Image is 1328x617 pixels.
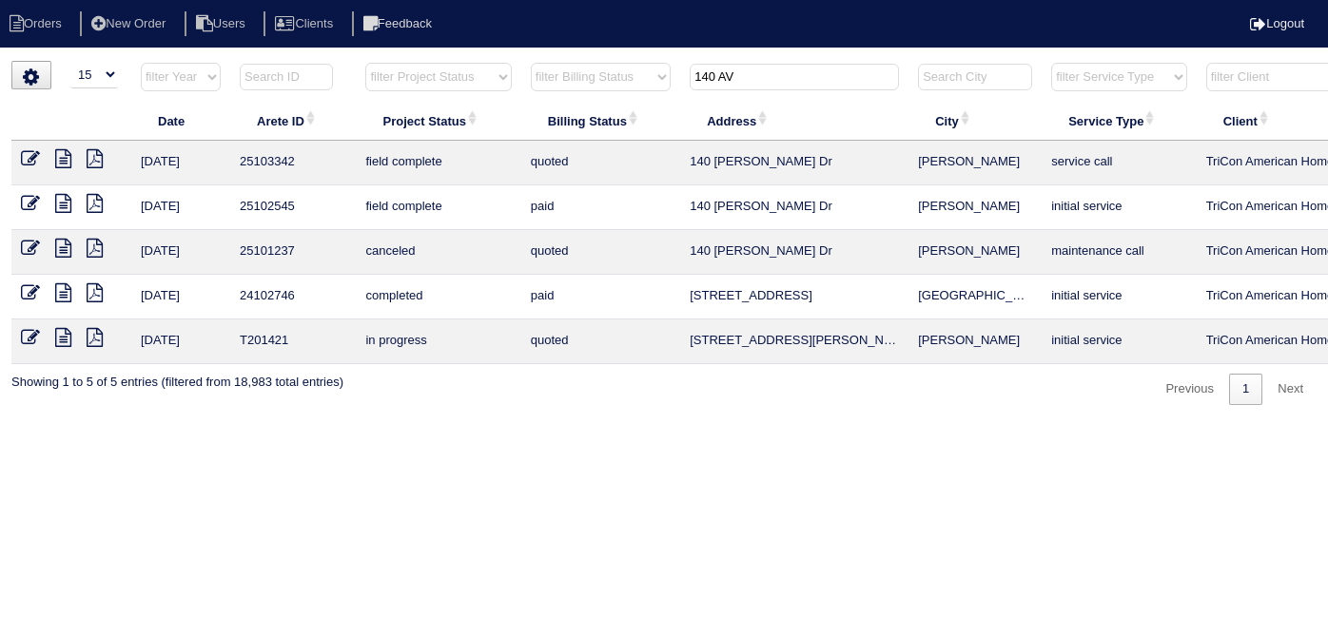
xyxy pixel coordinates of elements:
[230,185,356,230] td: 25102545
[185,11,261,37] li: Users
[131,101,230,141] th: Date
[680,101,908,141] th: Address: activate to sort column ascending
[352,11,447,37] li: Feedback
[680,141,908,185] td: 140 [PERSON_NAME] Dr
[908,141,1042,185] td: [PERSON_NAME]
[680,319,908,364] td: [STREET_ADDRESS][PERSON_NAME]
[1042,230,1196,275] td: maintenance call
[356,101,520,141] th: Project Status: activate to sort column ascending
[521,185,680,230] td: paid
[230,141,356,185] td: 25103342
[131,319,230,364] td: [DATE]
[1250,16,1304,30] a: Logout
[918,64,1032,90] input: Search City
[521,141,680,185] td: quoted
[908,230,1042,275] td: [PERSON_NAME]
[185,16,261,30] a: Users
[1229,374,1262,405] a: 1
[356,141,520,185] td: field complete
[264,16,348,30] a: Clients
[356,275,520,319] td: completed
[1152,374,1227,405] a: Previous
[521,275,680,319] td: paid
[80,11,181,37] li: New Order
[680,185,908,230] td: 140 [PERSON_NAME] Dr
[131,230,230,275] td: [DATE]
[230,319,356,364] td: T201421
[1042,141,1196,185] td: service call
[1042,101,1196,141] th: Service Type: activate to sort column ascending
[1042,185,1196,230] td: initial service
[521,101,680,141] th: Billing Status: activate to sort column ascending
[11,364,343,391] div: Showing 1 to 5 of 5 entries (filtered from 18,983 total entries)
[1042,319,1196,364] td: initial service
[690,64,899,90] input: Search Address
[230,230,356,275] td: 25101237
[264,11,348,37] li: Clients
[131,141,230,185] td: [DATE]
[908,319,1042,364] td: [PERSON_NAME]
[131,185,230,230] td: [DATE]
[680,230,908,275] td: 140 [PERSON_NAME] Dr
[131,275,230,319] td: [DATE]
[230,275,356,319] td: 24102746
[521,230,680,275] td: quoted
[356,230,520,275] td: canceled
[908,275,1042,319] td: [GEOGRAPHIC_DATA]
[1264,374,1317,405] a: Next
[356,319,520,364] td: in progress
[521,319,680,364] td: quoted
[908,101,1042,141] th: City: activate to sort column ascending
[230,101,356,141] th: Arete ID: activate to sort column ascending
[908,185,1042,230] td: [PERSON_NAME]
[356,185,520,230] td: field complete
[240,64,333,90] input: Search ID
[1042,275,1196,319] td: initial service
[680,275,908,319] td: [STREET_ADDRESS]
[80,16,181,30] a: New Order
